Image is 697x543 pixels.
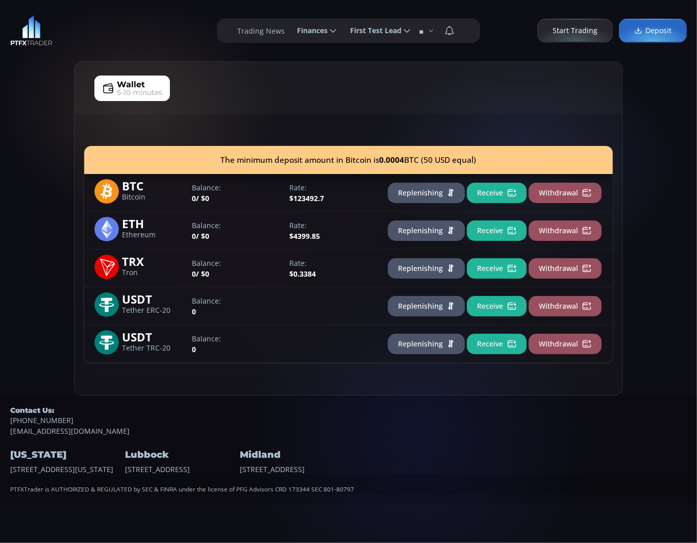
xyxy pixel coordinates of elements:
[192,295,279,306] label: Balance:
[187,295,284,317] div: 0
[192,258,279,268] label: Balance:
[196,193,209,203] span: / $0
[634,26,671,36] span: Deposit
[122,330,184,342] span: USDT
[467,183,527,203] button: Receive
[192,182,279,193] label: Balance:
[196,269,209,279] span: / $0
[196,231,209,241] span: / $0
[537,19,613,43] a: Start Trading
[529,220,602,241] button: Withdrawal
[619,19,687,43] a: Deposit
[553,26,598,36] span: Start Trading
[192,220,279,231] label: Balance:
[122,292,184,304] span: USDT
[122,194,184,201] span: Bitcoin
[122,345,184,352] span: Tether TRC-20
[284,258,382,279] div: $0.3384
[529,183,602,203] button: Withdrawal
[289,182,377,193] label: Rate:
[117,87,162,98] span: 5-10 minutes
[289,220,377,231] label: Rate:
[187,258,284,279] div: 0
[529,334,602,354] button: Withdrawal
[343,20,402,41] span: First Test Lead
[290,20,328,41] span: Finances
[388,296,465,316] button: Replenishing
[467,258,527,279] button: Receive
[380,155,405,165] b: 0.0004
[240,436,352,474] div: [STREET_ADDRESS]
[122,269,184,276] span: Tron
[125,447,237,463] h4: Lubbock
[388,258,465,279] button: Replenishing
[122,217,184,229] span: ETH
[10,447,122,463] h4: [US_STATE]
[10,436,122,474] div: [STREET_ADDRESS][US_STATE]
[237,26,285,36] label: Trading News
[284,182,382,204] div: $123492.7
[122,255,184,266] span: TRX
[467,296,527,316] button: Receive
[10,15,53,46] img: LOGO
[388,220,465,241] button: Replenishing
[10,475,687,494] div: PTFXTrader is AUTHORIZED & REGULATED by SEC & FINRA under the license of PFG Advisors CRD 173344 ...
[467,334,527,354] button: Receive
[192,333,279,344] label: Balance:
[122,179,184,191] span: BTC
[529,258,602,279] button: Withdrawal
[388,334,465,354] button: Replenishing
[284,220,382,241] div: $4399.85
[187,333,284,355] div: 0
[10,406,687,436] div: [EMAIL_ADDRESS][DOMAIN_NAME]
[122,232,184,238] span: Ethereum
[10,415,687,426] a: [PHONE_NUMBER]
[187,182,284,204] div: 0
[84,146,613,174] div: The minimum deposit amount in Bitcoin is BTC (50 USD equal)
[94,76,170,101] a: Wallet5-10 minutes
[10,406,687,415] h5: Contact Us:
[240,447,352,463] h4: Midland
[289,258,377,268] label: Rate:
[122,307,184,314] span: Tether ERC-20
[388,183,465,203] button: Replenishing
[529,296,602,316] button: Withdrawal
[187,220,284,241] div: 0
[467,220,527,241] button: Receive
[125,436,237,474] div: [STREET_ADDRESS]
[117,79,145,91] span: Wallet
